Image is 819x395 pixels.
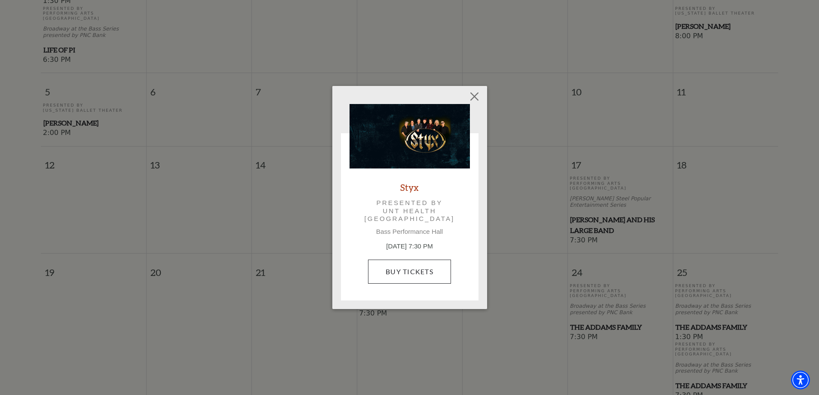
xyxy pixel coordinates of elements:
[350,242,470,251] p: [DATE] 7:30 PM
[791,371,810,389] div: Accessibility Menu
[362,199,458,223] p: Presented by UNT Health [GEOGRAPHIC_DATA]
[350,228,470,236] p: Bass Performance Hall
[350,104,470,168] img: Styx
[400,181,419,193] a: Styx
[466,88,482,104] button: Close
[368,260,451,284] a: Buy Tickets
